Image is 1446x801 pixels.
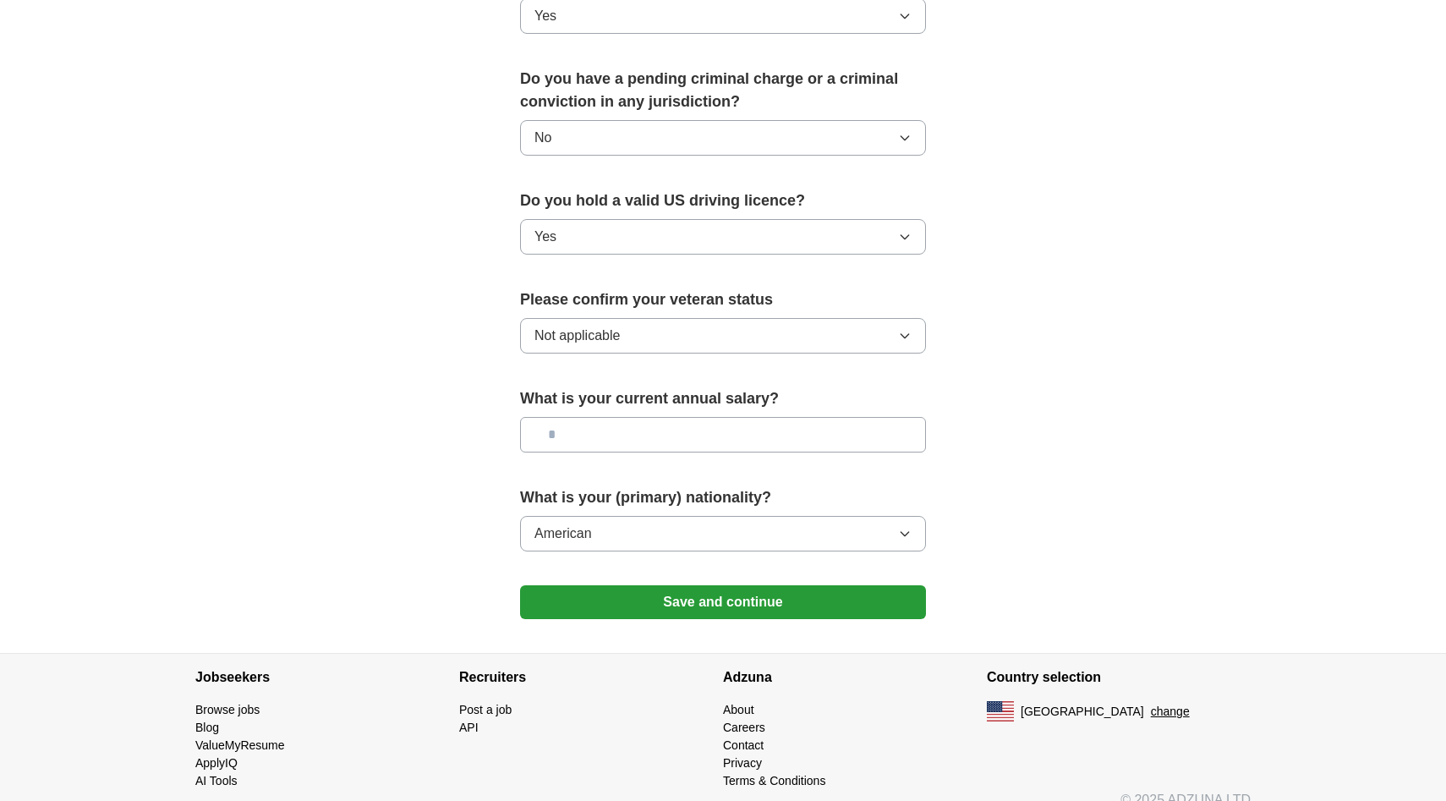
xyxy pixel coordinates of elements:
[195,703,260,716] a: Browse jobs
[520,189,926,212] label: Do you hold a valid US driving licence?
[987,654,1251,701] h4: Country selection
[534,524,592,544] span: American
[195,756,238,770] a: ApplyIQ
[459,703,512,716] a: Post a job
[987,701,1014,721] img: US flag
[520,288,926,311] label: Please confirm your veteran status
[459,721,479,734] a: API
[534,326,620,346] span: Not applicable
[1021,703,1144,721] span: [GEOGRAPHIC_DATA]
[520,387,926,410] label: What is your current annual salary?
[723,774,825,787] a: Terms & Conditions
[723,721,765,734] a: Careers
[534,227,556,247] span: Yes
[195,774,238,787] a: AI Tools
[195,738,285,752] a: ValueMyResume
[520,219,926,255] button: Yes
[520,68,926,113] label: Do you have a pending criminal charge or a criminal conviction in any jurisdiction?
[520,486,926,509] label: What is your (primary) nationality?
[520,585,926,619] button: Save and continue
[534,128,551,148] span: No
[520,318,926,354] button: Not applicable
[520,120,926,156] button: No
[195,721,219,734] a: Blog
[534,6,556,26] span: Yes
[723,738,764,752] a: Contact
[723,703,754,716] a: About
[723,756,762,770] a: Privacy
[520,516,926,551] button: American
[1151,703,1190,721] button: change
